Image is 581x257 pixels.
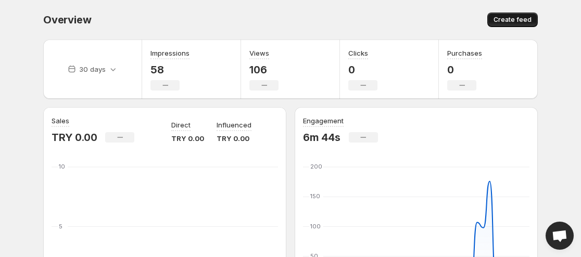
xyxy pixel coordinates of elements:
text: 200 [310,163,322,170]
p: 0 [348,63,377,76]
button: Create feed [487,12,538,27]
h3: Sales [52,115,69,126]
p: TRY 0.00 [171,133,204,144]
p: Influenced [217,120,251,130]
text: 10 [59,163,65,170]
p: Direct [171,120,191,130]
text: 150 [310,192,320,200]
p: 58 [150,63,190,76]
p: 0 [447,63,482,76]
h3: Views [249,48,269,58]
p: 106 [249,63,279,76]
text: 5 [59,223,62,230]
text: 100 [310,223,321,230]
p: 6m 44s [303,131,340,144]
span: Create feed [494,16,532,24]
a: Open chat [546,222,574,250]
h3: Engagement [303,115,344,126]
p: TRY 0.00 [52,131,97,144]
p: 30 days [79,64,106,74]
h3: Purchases [447,48,482,58]
h3: Clicks [348,48,368,58]
p: TRY 0.00 [217,133,251,144]
span: Overview [43,14,91,26]
h3: Impressions [150,48,190,58]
